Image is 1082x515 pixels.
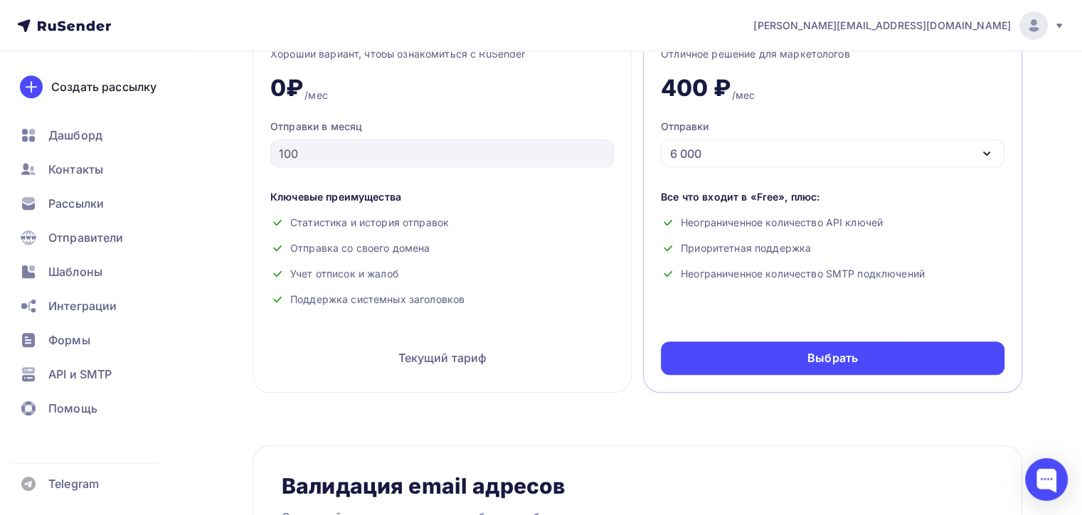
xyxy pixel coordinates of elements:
div: Ключевые преимущества [270,190,614,204]
span: API и SMTP [48,366,112,383]
a: Шаблоны [11,257,181,286]
div: Хороший вариант, чтобы ознакомиться с RuSender [270,46,614,63]
span: Шаблоны [48,263,102,280]
div: Неограниченное количество API ключей [661,216,1004,230]
span: [PERSON_NAME][EMAIL_ADDRESS][DOMAIN_NAME] [753,18,1011,33]
a: Отправители [11,223,181,252]
div: Поддержка системных заголовков [270,292,614,307]
a: [PERSON_NAME][EMAIL_ADDRESS][DOMAIN_NAME] [753,11,1065,40]
div: 400 ₽ [661,74,731,102]
div: Учет отписок и жалоб [270,267,614,281]
a: Рассылки [11,189,181,218]
button: Отправки 6 000 [661,120,1004,167]
span: Дашборд [48,127,102,144]
div: Отличное решение для маркетологов [661,46,1004,63]
span: Интеграции [48,297,117,314]
div: Выбрать [807,350,858,366]
div: Статистика и история отправок [270,216,614,230]
div: Отправки в месяц [270,120,614,134]
div: 0₽ [270,74,303,102]
div: Все что входит в «Free», плюс: [661,190,1004,204]
div: Валидация email адресов [282,474,565,497]
div: /мес [732,88,755,102]
div: Текущий тариф [270,341,614,375]
span: Формы [48,331,90,349]
div: Создать рассылку [51,78,157,95]
div: Отправки [661,120,709,134]
a: Контакты [11,155,181,184]
span: Помощь [48,400,97,417]
span: Рассылки [48,195,104,212]
span: Telegram [48,475,99,492]
a: Формы [11,326,181,354]
span: Отправители [48,229,124,246]
div: /мес [304,88,328,102]
div: Отправка со своего домена [270,241,614,255]
div: 6 000 [670,145,701,162]
span: Контакты [48,161,103,178]
a: Дашборд [11,121,181,149]
div: Приоритетная поддержка [661,241,1004,255]
div: Неограниченное количество SMTP подключений [661,267,1004,281]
